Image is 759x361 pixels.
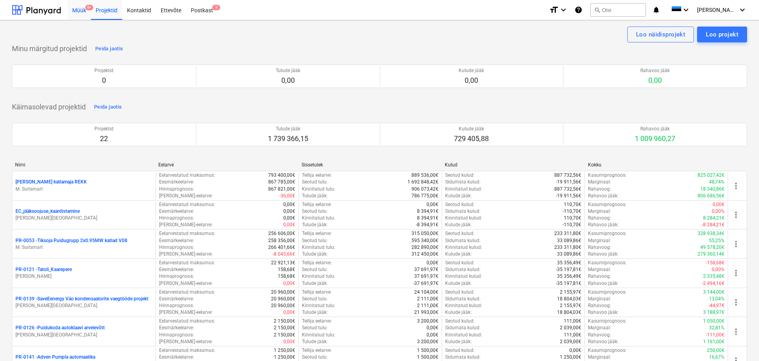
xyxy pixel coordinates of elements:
p: Tellija eelarve : [302,347,332,354]
p: Kinnitatud tulu : [302,215,335,222]
p: Tellija eelarve : [302,201,332,208]
i: Abikeskus [575,5,582,15]
p: 48,74% [709,179,724,185]
p: Rahavoog : [588,186,611,193]
p: Rahavoo jääk : [588,251,619,258]
p: Kinnitatud tulu : [302,273,335,280]
p: Tulude jääk : [302,222,328,228]
p: Rahavoo jääk : [588,280,619,287]
p: Tellija eelarve : [302,172,332,179]
p: 0,00€ [283,338,295,345]
p: 1 050,00€ [703,318,724,325]
p: Sidumata kulud : [445,179,480,185]
p: 13,04% [709,296,724,302]
p: 906 073,42€ [411,186,438,193]
i: format_size [549,5,559,15]
span: search [594,7,600,13]
p: Marginaal : [588,354,611,361]
p: 33 089,86€ [557,251,581,258]
p: Marginaal : [588,237,611,244]
p: Tulude jääk : [302,309,328,316]
p: 0,00€ [283,201,295,208]
p: Projektid [94,67,113,74]
p: Kasumiprognoos : [588,230,626,237]
p: 233 311,80€ [554,230,581,237]
p: 18 804,03€ [557,309,581,316]
p: 110,70€ [564,215,581,222]
p: 729 405,88 [454,134,489,143]
p: 16,67% [709,354,724,361]
p: Eesmärkeelarve : [159,266,194,273]
p: 21 993,00€ [414,309,438,316]
p: 49 578,20€ [700,244,724,251]
p: 1 250,00€ [274,347,295,354]
p: Marginaal : [588,296,611,302]
div: [PERSON_NAME] katlamaja REKKM. Suitsmart [15,179,152,192]
p: Kasumiprognoos : [588,318,626,325]
p: -19 911,56€ [556,193,581,199]
p: Kulude jääk : [445,251,472,258]
p: 0,00€ [283,215,295,222]
p: 279 360,14€ [698,251,724,258]
p: 1 500,00€ [417,347,438,354]
p: Rahavoo jääk [635,126,675,132]
p: 0,00€ [283,208,295,215]
p: 0,00€ [283,309,295,316]
span: 9 [212,5,220,10]
p: 37 691,97€ [414,266,438,273]
p: 0,00 [276,76,300,85]
p: Rahavoo jääk [640,67,670,74]
p: Marginaal : [588,325,611,331]
p: -35 197,81€ [556,266,581,273]
p: 35 356,49€ [557,260,581,266]
p: -35 197,81€ [556,280,581,287]
p: EC_jääksoojuse_kaardistamine [15,208,80,215]
p: Tellija eelarve : [302,230,332,237]
p: Kasumiprognoos : [588,201,626,208]
p: Eelarvestatud maksumus : [159,172,215,179]
p: PR-0126 - Puidukoda autoklaavi arvelevõtt [15,325,105,331]
p: 2 039,00€ [560,325,581,331]
p: 0,00€ [427,260,438,266]
p: 35 356,49€ [557,273,581,280]
p: Marginaal : [588,208,611,215]
button: Otsi [590,3,646,17]
p: Hinnaprognoos : [159,215,194,222]
p: 889 536,00€ [411,172,438,179]
p: 22 [94,134,113,143]
p: 806 686,56€ [698,193,724,199]
p: Minu märgitud projektid [12,44,87,53]
p: 825 027,42€ [698,172,724,179]
div: PR-0121 -Tatoli_Kaarepere[PERSON_NAME] [15,266,152,280]
p: [PERSON_NAME]-eelarve : [159,309,213,316]
p: 266 401,66€ [268,244,295,251]
p: Rahavoog : [588,215,611,222]
div: Eelarve [158,162,295,168]
p: Seotud tulu : [302,354,328,361]
p: Tulude jääk : [302,338,328,345]
span: more_vert [731,181,741,191]
p: 24 104,00€ [414,289,438,296]
p: 0,00% [712,266,724,273]
p: Rahavoog : [588,332,611,338]
p: 8 284,21€ [703,215,724,222]
i: notifications [652,5,660,15]
p: PR-0053 - Tiksoja Puidugrupp 2x0.95MW katlad V08 [15,237,127,244]
p: 1 250,00€ [274,354,295,361]
p: 3 144,00€ [703,289,724,296]
p: Eelarvestatud maksumus : [159,260,215,266]
p: 1 692 848,42€ [407,179,438,185]
p: Seotud kulud : [445,172,475,179]
p: Eesmärkeelarve : [159,237,194,244]
p: Kulude jääk : [445,280,472,287]
p: Seotud kulud : [445,318,475,325]
p: [PERSON_NAME]-eelarve : [159,338,213,345]
p: Sidumata kulud : [445,354,480,361]
p: 20 960,00€ [271,302,295,309]
p: -19 911,56€ [556,179,581,185]
p: 0 [94,76,113,85]
div: Loo näidisprojekt [636,29,685,40]
p: [PERSON_NAME] [15,273,152,280]
p: 1 739 366,15 [268,134,308,143]
i: keyboard_arrow_down [681,5,691,15]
